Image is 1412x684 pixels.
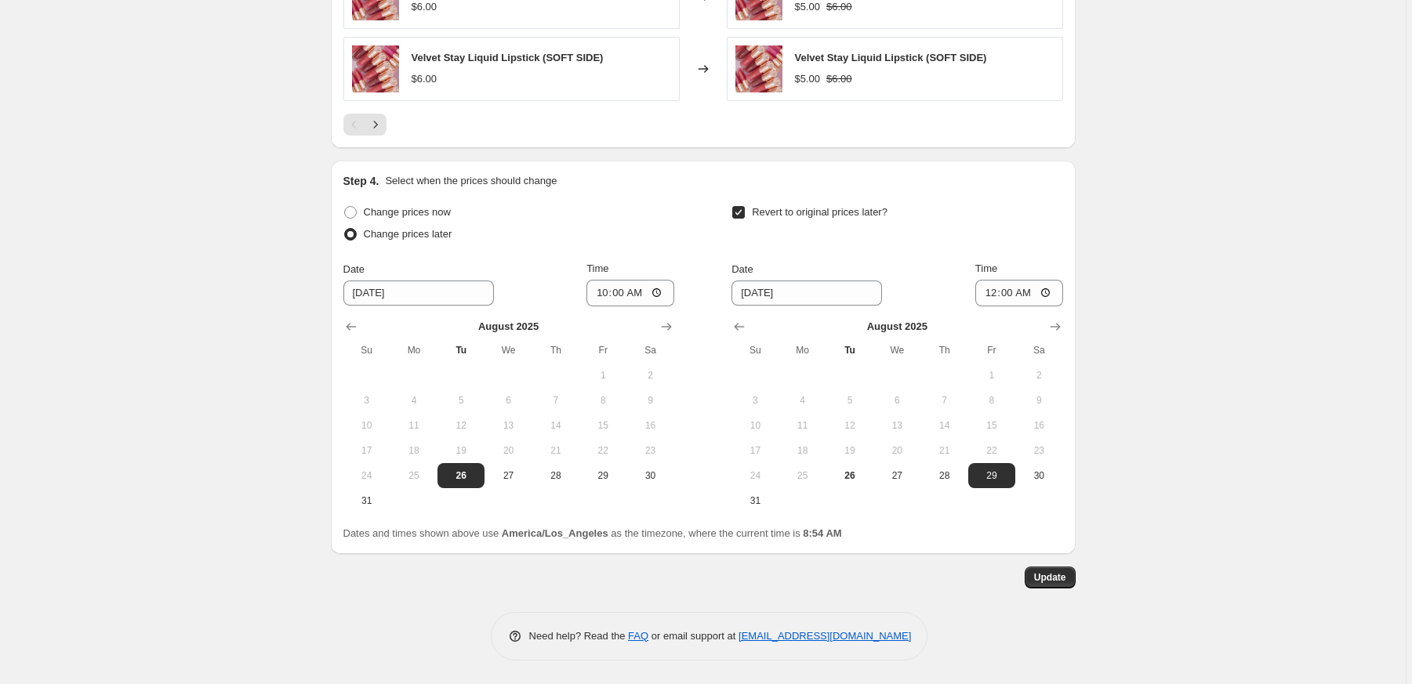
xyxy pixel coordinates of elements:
span: 23 [1022,444,1056,457]
th: Tuesday [437,338,485,363]
button: Update [1025,566,1076,588]
th: Monday [390,338,437,363]
button: Saturday August 9 2025 [1015,388,1062,413]
span: Change prices later [364,228,452,240]
span: Sa [633,344,667,356]
input: 12:00 [975,280,1063,306]
span: Mo [397,344,431,356]
span: Date [731,263,753,275]
strike: $6.00 [826,71,852,87]
span: Mo [786,344,820,356]
button: Today Tuesday August 26 2025 [826,463,873,488]
span: Dates and times shown above use as the timezone, where the current time is [343,527,842,539]
div: $5.00 [795,71,821,87]
span: 8 [975,394,1009,407]
a: [EMAIL_ADDRESS][DOMAIN_NAME] [739,630,911,642]
input: 8/26/2025 [731,280,882,306]
span: 13 [491,419,525,432]
span: 19 [444,444,478,457]
th: Thursday [532,338,579,363]
span: 4 [397,394,431,407]
button: Sunday August 10 2025 [731,413,779,438]
button: Saturday August 16 2025 [626,413,673,438]
button: Next [365,114,387,136]
button: Show next month, September 2025 [1044,316,1066,338]
button: Tuesday August 12 2025 [437,413,485,438]
button: Friday August 29 2025 [968,463,1015,488]
span: 3 [738,394,772,407]
button: Tuesday August 5 2025 [437,388,485,413]
span: 13 [880,419,914,432]
button: Monday August 11 2025 [390,413,437,438]
button: Wednesday August 27 2025 [873,463,920,488]
button: Show previous month, July 2025 [728,316,750,338]
button: Sunday August 31 2025 [343,488,390,513]
span: 15 [975,419,1009,432]
button: Friday August 15 2025 [579,413,626,438]
span: Need help? Read the [529,630,629,642]
span: Tu [444,344,478,356]
button: Thursday August 7 2025 [532,388,579,413]
button: Friday August 1 2025 [579,363,626,388]
span: 21 [927,444,961,457]
span: 15 [586,419,620,432]
span: 27 [491,469,525,482]
span: 17 [350,444,384,457]
img: velvet-stay-liquid-lipstick-various-shades-beauty-creations-lvs01-954611_80x.jpg [735,45,782,92]
button: Saturday August 23 2025 [1015,438,1062,463]
button: Thursday August 28 2025 [920,463,967,488]
th: Tuesday [826,338,873,363]
span: Fr [975,344,1009,356]
span: 7 [539,394,573,407]
button: Monday August 4 2025 [390,388,437,413]
button: Friday August 8 2025 [968,388,1015,413]
span: Su [350,344,384,356]
span: 24 [350,469,384,482]
span: 14 [539,419,573,432]
span: 18 [786,444,820,457]
button: Sunday August 17 2025 [343,438,390,463]
span: 29 [975,469,1009,482]
span: Su [738,344,772,356]
span: Velvet Stay Liquid Lipstick (SOFT SIDE) [795,52,987,63]
span: 9 [633,394,667,407]
button: Sunday August 24 2025 [343,463,390,488]
button: Monday August 11 2025 [779,413,826,438]
span: 30 [633,469,667,482]
button: Thursday August 7 2025 [920,388,967,413]
span: 24 [738,469,772,482]
span: 9 [1022,394,1056,407]
span: 22 [975,444,1009,457]
button: Tuesday August 12 2025 [826,413,873,438]
button: Sunday August 24 2025 [731,463,779,488]
th: Monday [779,338,826,363]
span: Date [343,263,365,275]
button: Monday August 25 2025 [779,463,826,488]
button: Thursday August 21 2025 [920,438,967,463]
span: Velvet Stay Liquid Lipstick (SOFT SIDE) [412,52,604,63]
button: Saturday August 30 2025 [626,463,673,488]
span: 6 [491,394,525,407]
button: Tuesday August 19 2025 [437,438,485,463]
span: 28 [927,469,961,482]
button: Sunday August 3 2025 [343,388,390,413]
span: 20 [491,444,525,457]
button: Thursday August 14 2025 [920,413,967,438]
span: 30 [1022,469,1056,482]
span: 28 [539,469,573,482]
button: Friday August 22 2025 [968,438,1015,463]
span: 2 [633,369,667,382]
div: $6.00 [412,71,437,87]
button: Saturday August 23 2025 [626,438,673,463]
button: Saturday August 16 2025 [1015,413,1062,438]
button: Saturday August 30 2025 [1015,463,1062,488]
button: Tuesday August 19 2025 [826,438,873,463]
span: 11 [397,419,431,432]
button: Sunday August 17 2025 [731,438,779,463]
span: 12 [444,419,478,432]
span: 25 [786,469,820,482]
input: 12:00 [586,280,674,306]
span: 23 [633,444,667,457]
button: Friday August 15 2025 [968,413,1015,438]
span: Time [975,262,997,274]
